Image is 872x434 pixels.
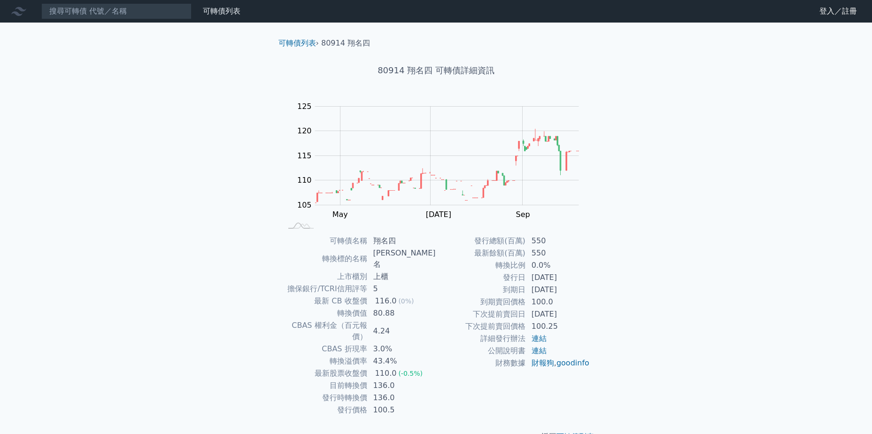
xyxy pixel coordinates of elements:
[297,102,312,111] tspan: 125
[436,296,526,308] td: 到期賣回價格
[282,392,368,404] td: 發行時轉換價
[526,284,590,296] td: [DATE]
[297,176,312,185] tspan: 110
[282,404,368,416] td: 發行價格
[368,319,436,343] td: 4.24
[526,296,590,308] td: 100.0
[282,247,368,271] td: 轉換標的名稱
[282,295,368,307] td: 最新 CB 收盤價
[282,235,368,247] td: 可轉債名稱
[297,201,312,209] tspan: 105
[436,357,526,369] td: 財務數據
[532,358,554,367] a: 財報狗
[398,297,414,305] span: (0%)
[526,320,590,333] td: 100.25
[203,7,240,15] a: 可轉債列表
[297,126,312,135] tspan: 120
[526,259,590,271] td: 0.0%
[321,38,370,49] li: 80914 翔名四
[526,357,590,369] td: ,
[436,320,526,333] td: 下次提前賣回價格
[282,307,368,319] td: 轉換價值
[426,210,451,219] tspan: [DATE]
[368,307,436,319] td: 80.88
[526,235,590,247] td: 550
[436,345,526,357] td: 公開說明書
[271,64,602,77] h1: 80914 翔名四 可轉債詳細資訊
[556,358,589,367] a: goodinfo
[436,235,526,247] td: 發行總額(百萬)
[41,3,192,19] input: 搜尋可轉債 代號／名稱
[516,210,530,219] tspan: Sep
[526,247,590,259] td: 550
[368,343,436,355] td: 3.0%
[526,271,590,284] td: [DATE]
[532,346,547,355] a: 連結
[278,39,316,47] a: 可轉債列表
[282,343,368,355] td: CBAS 折現率
[282,380,368,392] td: 目前轉換價
[282,355,368,367] td: 轉換溢價率
[332,210,348,219] tspan: May
[812,4,864,19] a: 登入／註冊
[293,102,593,219] g: Chart
[436,271,526,284] td: 發行日
[368,380,436,392] td: 136.0
[278,38,319,49] li: ›
[436,284,526,296] td: 到期日
[368,355,436,367] td: 43.4%
[373,295,399,307] div: 116.0
[368,247,436,271] td: [PERSON_NAME]名
[368,271,436,283] td: 上櫃
[398,370,423,377] span: (-0.5%)
[368,235,436,247] td: 翔名四
[297,151,312,160] tspan: 115
[282,283,368,295] td: 擔保銀行/TCRI信用評等
[282,271,368,283] td: 上市櫃別
[373,368,399,379] div: 110.0
[532,334,547,343] a: 連結
[368,392,436,404] td: 136.0
[282,319,368,343] td: CBAS 權利金（百元報價）
[436,308,526,320] td: 下次提前賣回日
[526,308,590,320] td: [DATE]
[436,333,526,345] td: 詳細發行辦法
[282,367,368,380] td: 最新股票收盤價
[436,259,526,271] td: 轉換比例
[368,283,436,295] td: 5
[368,404,436,416] td: 100.5
[436,247,526,259] td: 最新餘額(百萬)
